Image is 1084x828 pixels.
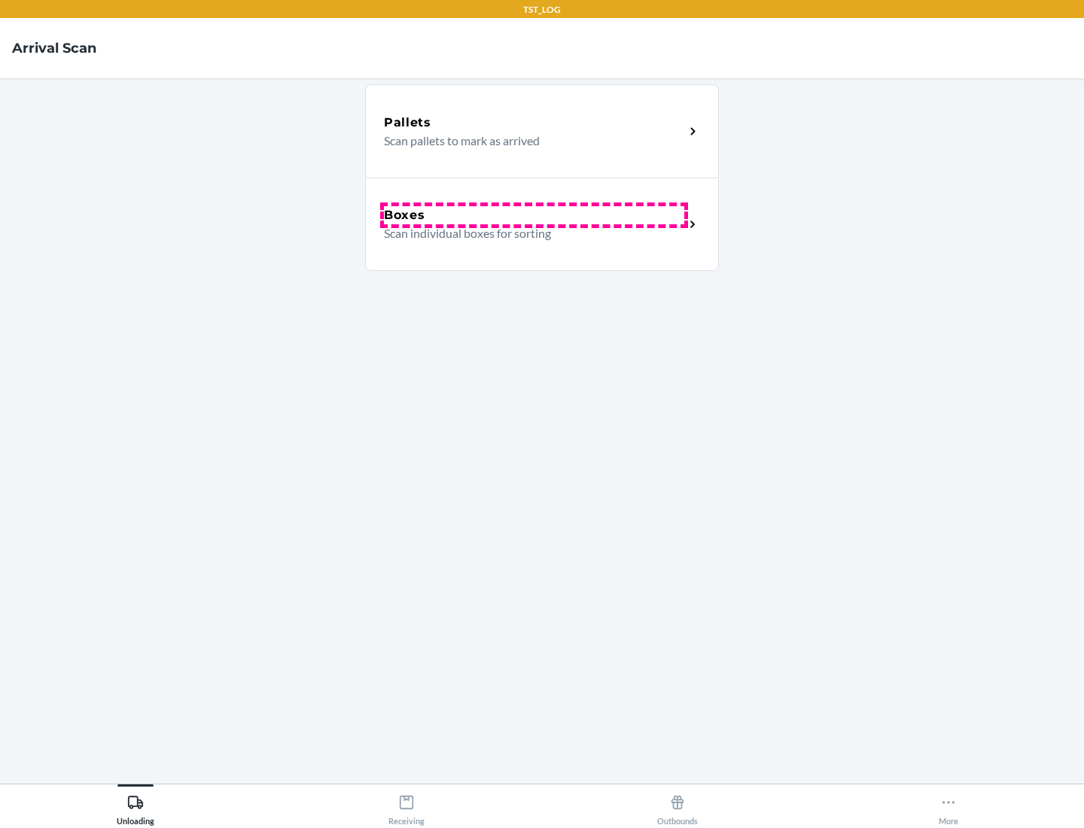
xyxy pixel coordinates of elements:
[813,784,1084,826] button: More
[384,224,672,242] p: Scan individual boxes for sorting
[939,788,958,826] div: More
[271,784,542,826] button: Receiving
[657,788,698,826] div: Outbounds
[117,788,154,826] div: Unloading
[384,132,672,150] p: Scan pallets to mark as arrived
[384,114,431,132] h5: Pallets
[542,784,813,826] button: Outbounds
[12,38,96,58] h4: Arrival Scan
[365,84,719,178] a: PalletsScan pallets to mark as arrived
[384,206,425,224] h5: Boxes
[388,788,425,826] div: Receiving
[365,178,719,271] a: BoxesScan individual boxes for sorting
[523,3,561,17] p: TST_LOG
